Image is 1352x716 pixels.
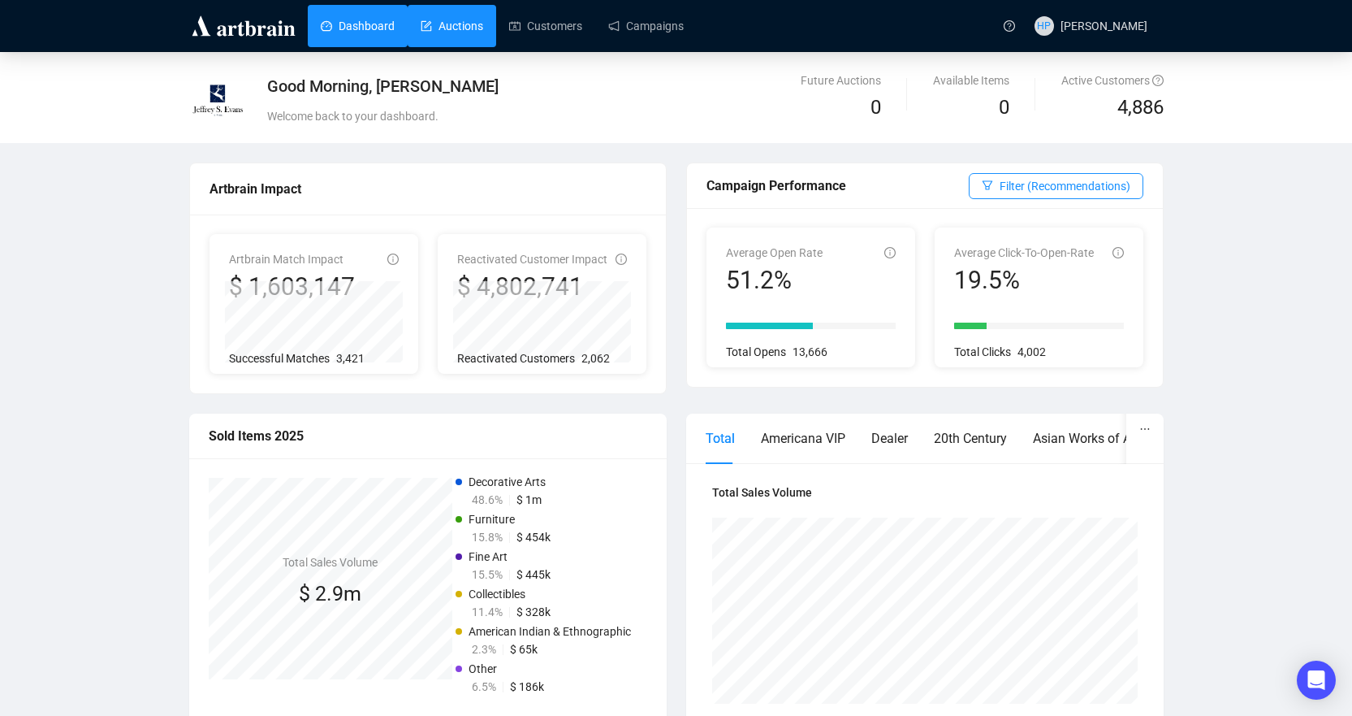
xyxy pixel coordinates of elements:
div: $ 4,802,741 [457,271,607,302]
span: 0 [870,96,881,119]
span: [PERSON_NAME] [1060,20,1147,33]
span: Fine Art [469,550,508,563]
span: info-circle [387,254,399,265]
div: Open Intercom Messenger [1297,661,1336,700]
span: $ 1m [516,493,542,506]
img: logo [189,13,298,39]
div: Asian Works of Art [1033,428,1139,449]
img: 6061d289755ea3001301038d.jpg [190,72,247,129]
span: Reactivated Customers [457,352,575,365]
div: Sold Items 2025 [209,426,647,446]
span: info-circle [884,247,896,258]
div: $ 1,603,147 [229,271,355,302]
a: Campaigns [608,5,684,47]
span: 2,062 [581,352,610,365]
span: $ 328k [516,605,551,618]
span: 11.4% [472,605,503,618]
a: Auctions [421,5,483,47]
span: 3,421 [336,352,365,365]
span: 15.5% [472,568,503,581]
span: info-circle [1112,247,1124,258]
h4: Total Sales Volume [712,484,1138,501]
div: Good Morning, [PERSON_NAME] [267,75,835,98]
div: Future Auctions [801,72,881,89]
span: 2.3% [472,643,496,656]
span: 4,886 [1117,93,1164,124]
div: Available Items [933,72,1009,89]
button: Filter (Recommendations) [969,173,1143,199]
span: Artbrain Match Impact [229,253,343,266]
span: $ 65k [510,643,538,656]
span: Collectibles [469,588,525,601]
span: Successful Matches [229,352,330,365]
div: Welcome back to your dashboard. [267,107,835,125]
span: 48.6% [472,493,503,506]
span: Average Click-To-Open-Rate [954,246,1094,259]
a: Dashboard [321,5,395,47]
span: $ 454k [516,531,551,544]
span: Total Opens [726,345,786,358]
div: Campaign Performance [706,176,969,196]
div: Americana VIP [761,428,845,449]
span: 6.5% [472,680,496,693]
span: Total Clicks [954,345,1011,358]
a: Customers [509,5,582,47]
span: $ 445k [516,568,551,581]
button: ellipsis [1126,414,1164,445]
span: HP [1037,18,1051,34]
span: 4,002 [1017,345,1046,358]
span: question-circle [1004,20,1015,32]
span: info-circle [616,254,627,265]
span: 13,666 [793,345,827,358]
span: $ 2.9m [299,582,361,605]
span: Reactivated Customer Impact [457,253,607,266]
span: filter [982,180,993,191]
div: 19.5% [954,265,1094,296]
div: Artbrain Impact [209,179,646,199]
span: 15.8% [472,531,503,544]
span: $ 186k [510,680,544,693]
div: Dealer [871,428,908,449]
span: Decorative Arts [469,475,546,488]
span: ellipsis [1139,423,1151,435]
span: Filter (Recommendations) [1000,177,1130,195]
div: Total [706,428,735,449]
span: 0 [999,96,1009,119]
span: question-circle [1152,75,1164,86]
span: Average Open Rate [726,246,823,259]
span: Active Customers [1061,74,1164,87]
span: Furniture [469,513,515,526]
span: Other [469,662,497,675]
div: 51.2% [726,265,823,296]
h4: Total Sales Volume [283,553,378,571]
div: 20th Century [934,428,1007,449]
span: American Indian & Ethnographic [469,625,631,638]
